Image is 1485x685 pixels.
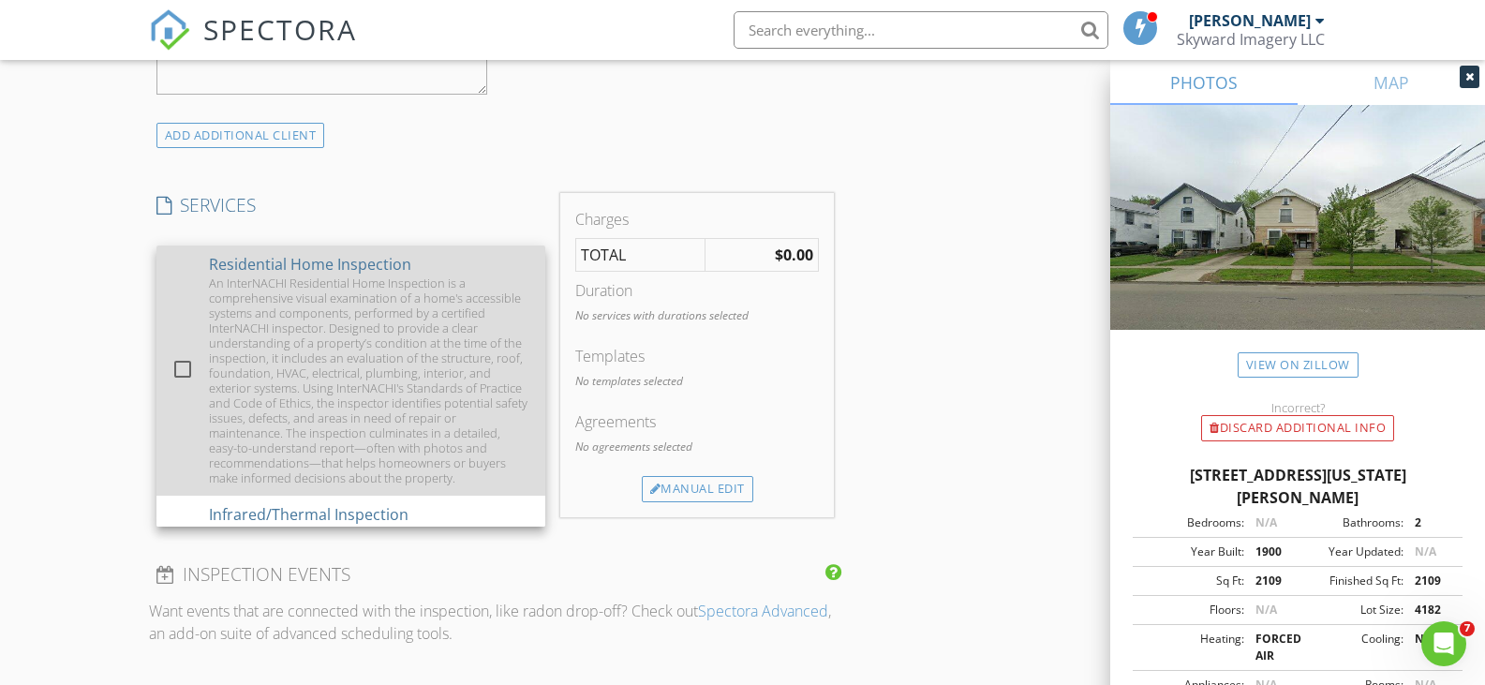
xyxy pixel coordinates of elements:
[208,253,410,275] div: Residential Home Inspection
[1138,544,1244,560] div: Year Built:
[1403,602,1457,618] div: 4182
[149,9,190,51] img: The Best Home Inspection Software - Spectora
[208,503,408,526] div: Infrared/Thermal Inspection
[1255,514,1277,530] span: N/A
[575,439,819,455] p: No agreements selected
[1238,352,1359,378] a: View on Zillow
[1298,573,1403,589] div: Finished Sq Ft:
[1110,400,1485,415] div: Incorrect?
[642,476,753,502] div: Manual Edit
[575,373,819,390] p: No templates selected
[1403,514,1457,531] div: 2
[149,600,842,645] p: Want events that are connected with the inspection, like radon drop-off? Check out , an add-on su...
[1189,11,1311,30] div: [PERSON_NAME]
[1460,621,1475,636] span: 7
[1298,60,1485,105] a: MAP
[775,245,813,265] strong: $0.00
[575,410,819,433] div: Agreements
[203,9,357,49] span: SPECTORA
[575,208,819,231] div: Charges
[1255,602,1277,618] span: N/A
[1177,30,1325,49] div: Skyward Imagery LLC
[1244,544,1298,560] div: 1900
[1415,544,1436,559] span: N/A
[1133,464,1463,509] div: [STREET_ADDRESS][US_STATE][PERSON_NAME]
[149,25,357,65] a: SPECTORA
[1298,631,1403,664] div: Cooling:
[1298,602,1403,618] div: Lot Size:
[156,123,325,148] div: ADD ADDITIONAL client
[575,345,819,367] div: Templates
[156,562,835,587] h4: INSPECTION EVENTS
[1138,573,1244,589] div: Sq Ft:
[1403,573,1457,589] div: 2109
[1138,631,1244,664] div: Heating:
[208,275,529,485] div: An InterNACHI Residential Home Inspection is a comprehensive visual examination of a home's acces...
[575,279,819,302] div: Duration
[1110,60,1298,105] a: PHOTOS
[575,307,819,324] p: No services with durations selected
[1298,544,1403,560] div: Year Updated:
[734,11,1108,49] input: Search everything...
[156,193,545,217] h4: SERVICES
[575,239,705,272] td: TOTAL
[1421,621,1466,666] iframe: Intercom live chat
[1138,514,1244,531] div: Bedrooms:
[1244,631,1298,664] div: FORCED AIR
[1201,415,1394,441] div: Discard Additional info
[1298,514,1403,531] div: Bathrooms:
[1403,631,1457,664] div: NONE
[1138,602,1244,618] div: Floors:
[698,601,828,621] a: Spectora Advanced
[1110,105,1485,375] img: streetview
[1244,573,1298,589] div: 2109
